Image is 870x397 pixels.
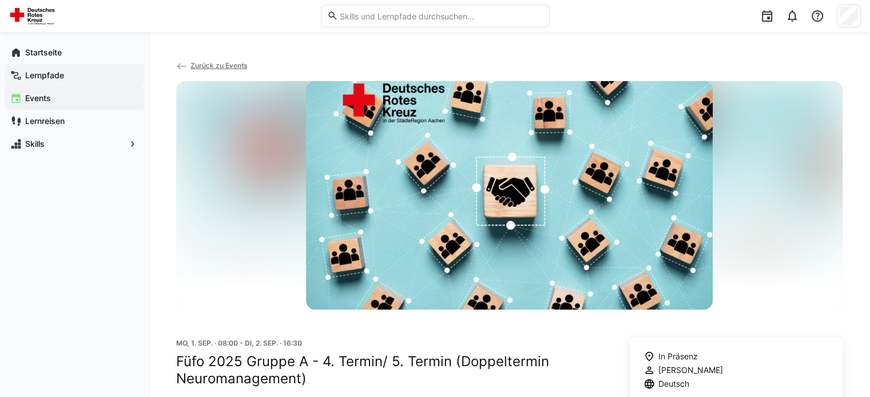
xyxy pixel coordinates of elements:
span: In Präsenz [658,351,698,362]
span: Mo, 1. Sep. · 08:00 - Di, 2. Sep. · 16:30 [176,339,302,347]
input: Skills und Lernpfade durchsuchen… [338,11,543,21]
span: Zurück zu Events [190,61,247,70]
span: Deutsch [658,378,689,390]
span: [PERSON_NAME] [658,364,723,376]
a: Zurück zu Events [176,61,247,70]
h2: Füfo 2025 Gruppe A - 4. Termin/ 5. Termin (Doppeltermin Neuromanagement) [176,353,602,387]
